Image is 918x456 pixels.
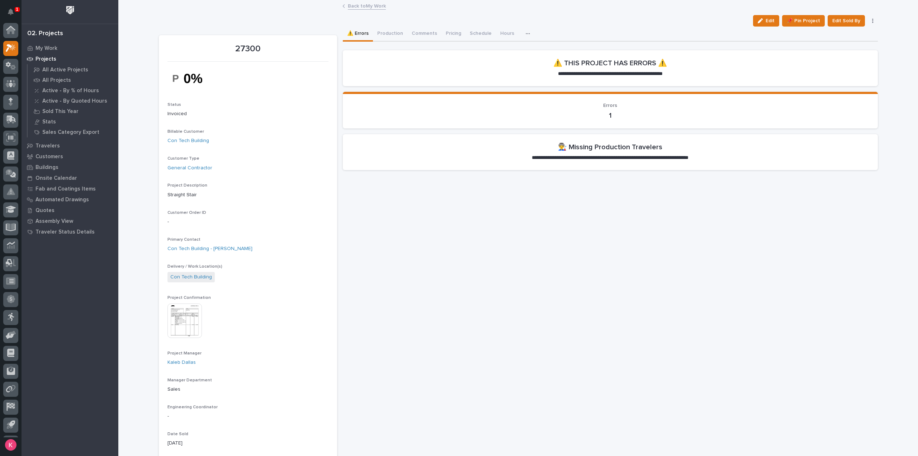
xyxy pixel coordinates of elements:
a: All Active Projects [28,65,118,75]
a: Fab and Coatings Items [22,183,118,194]
div: Notifications1 [9,9,18,20]
a: Customers [22,151,118,162]
button: Edit Sold By [828,15,865,27]
a: Assembly View [22,216,118,226]
button: Notifications [3,4,18,19]
p: 27300 [167,44,328,54]
button: Pricing [441,27,465,42]
span: Edit [766,18,775,24]
button: ⚠️ Errors [343,27,373,42]
button: Schedule [465,27,496,42]
span: Engineering Coordinator [167,405,218,409]
p: Active - By Quoted Hours [42,98,107,104]
span: Project Description [167,183,207,188]
span: Primary Contact [167,238,200,242]
a: Stats [28,117,118,127]
button: Hours [496,27,519,42]
span: Project Confirmation [167,296,211,300]
p: Sales Category Export [42,129,99,136]
p: Automated Drawings [36,197,89,203]
span: 📌 Pin Project [787,17,820,25]
a: Quotes [22,205,118,216]
p: Active - By % of Hours [42,88,99,94]
p: Stats [42,119,56,125]
a: Projects [22,53,118,64]
a: Buildings [22,162,118,173]
a: Active - By % of Hours [28,85,118,95]
a: Sales Category Export [28,127,118,137]
button: Comments [407,27,441,42]
a: Sold This Year [28,106,118,116]
span: Customer Type [167,156,199,161]
p: Assembly View [36,218,73,225]
a: Travelers [22,140,118,151]
p: [DATE] [167,439,328,447]
button: users-avatar [3,437,18,452]
span: Delivery / Work Location(s) [167,264,222,269]
p: 1 [351,111,869,120]
button: 📌 Pin Project [782,15,825,27]
h2: ⚠️ THIS PROJECT HAS ERRORS ⚠️ [553,59,667,67]
button: Production [373,27,407,42]
img: Workspace Logo [63,4,77,17]
p: 1 [16,7,18,12]
p: - [167,413,328,420]
h2: 👨‍🏭 Missing Production Travelers [558,143,662,151]
a: Con Tech Building [167,137,209,145]
p: Travelers [36,143,60,149]
p: Buildings [36,164,58,171]
p: Traveler Status Details [36,229,95,235]
span: Manager Department [167,378,212,382]
span: Project Manager [167,351,202,356]
span: Edit Sold By [832,17,860,25]
p: Fab and Coatings Items [36,186,96,192]
a: Active - By Quoted Hours [28,96,118,106]
p: Projects [36,56,56,62]
a: Traveler Status Details [22,226,118,237]
p: Sold This Year [42,108,79,115]
a: Con Tech Building - [PERSON_NAME] [167,245,252,253]
button: Edit [753,15,779,27]
p: Invoiced [167,110,328,118]
p: All Projects [42,77,71,84]
p: Sales [167,386,328,393]
span: Billable Customer [167,130,204,134]
a: My Work [22,43,118,53]
span: Status [167,103,181,107]
p: Straight Stair [167,191,328,199]
p: All Active Projects [42,67,88,73]
p: - [167,218,328,226]
p: Onsite Calendar [36,175,77,182]
a: Automated Drawings [22,194,118,205]
a: Onsite Calendar [22,173,118,183]
img: tOMu9nXdqLwHgVnyYCXaNTJd8EOgh5tHEJz-oSmZWKY [167,66,221,91]
a: Con Tech Building [170,273,212,281]
a: All Projects [28,75,118,85]
span: Date Sold [167,432,188,436]
p: Quotes [36,207,55,214]
p: My Work [36,45,57,52]
span: Errors [603,103,617,108]
p: Customers [36,154,63,160]
a: General Contractor [167,164,212,172]
a: Back toMy Work [348,1,386,10]
span: Customer Order ID [167,211,206,215]
div: 02. Projects [27,30,63,38]
a: Kaleb Dallas [167,359,196,366]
